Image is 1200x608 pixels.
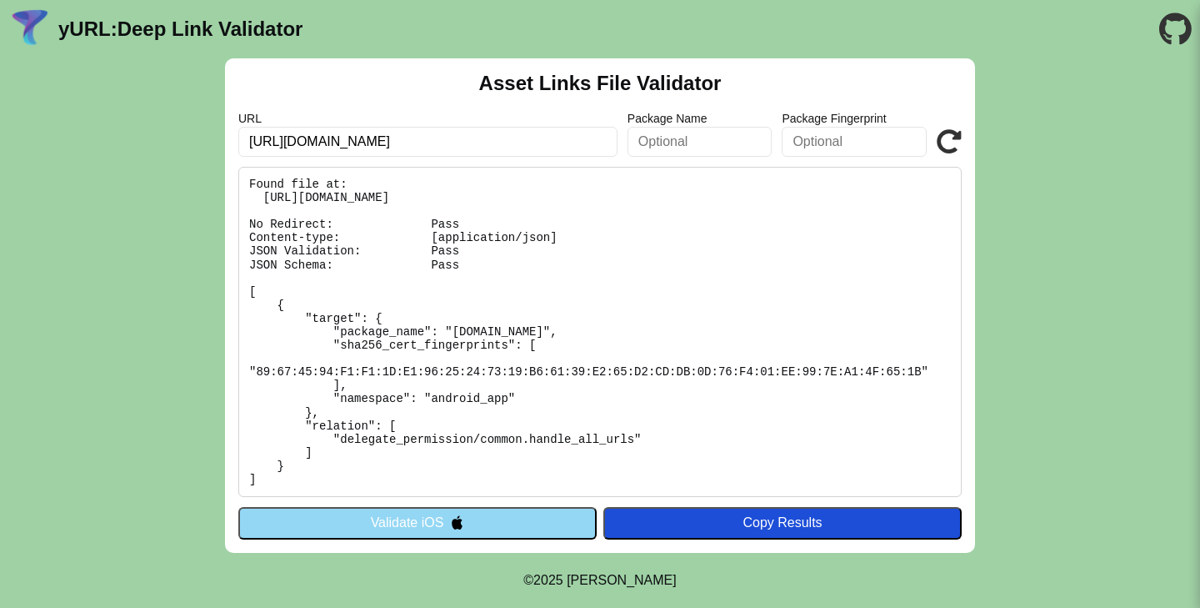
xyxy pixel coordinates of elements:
[8,8,52,51] img: yURL Logo
[450,515,464,530] img: appleIcon.svg
[782,127,927,157] input: Optional
[238,167,962,497] pre: Found file at: [URL][DOMAIN_NAME] No Redirect: Pass Content-type: [application/json] JSON Validat...
[523,553,676,608] footer: ©
[238,507,597,539] button: Validate iOS
[58,18,302,41] a: yURL:Deep Link Validator
[567,573,677,587] a: Michael Ibragimchayev's Personal Site
[479,72,722,95] h2: Asset Links File Validator
[238,127,617,157] input: Required
[782,112,927,125] label: Package Fingerprint
[627,112,772,125] label: Package Name
[627,127,772,157] input: Optional
[533,573,563,587] span: 2025
[238,112,617,125] label: URL
[603,507,962,539] button: Copy Results
[612,515,953,530] div: Copy Results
